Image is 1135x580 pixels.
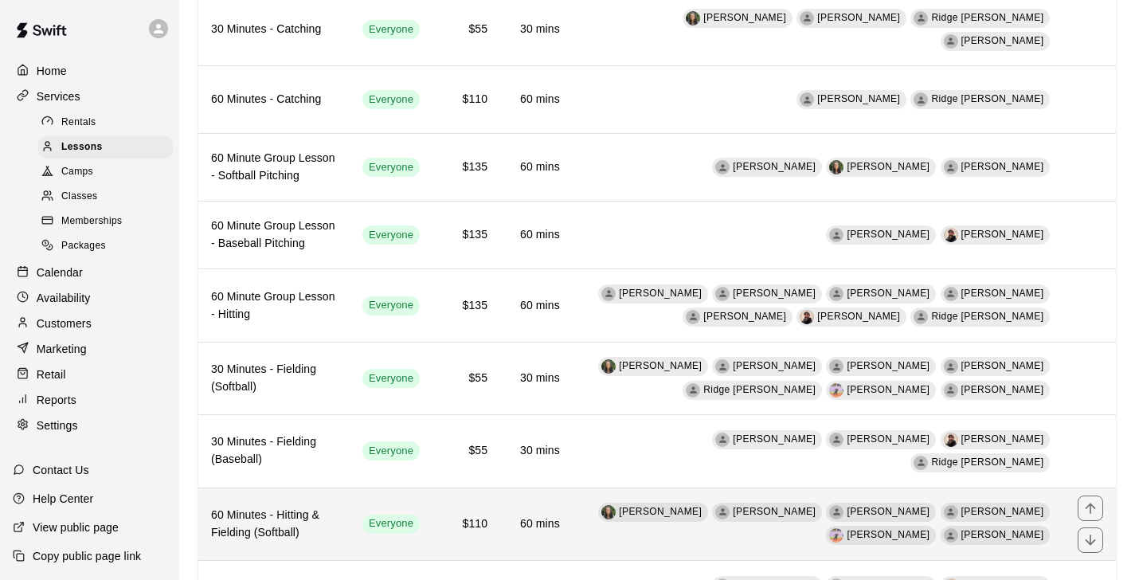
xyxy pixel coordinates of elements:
[961,529,1044,540] span: [PERSON_NAME]
[513,370,560,387] h6: 30 mins
[829,287,843,301] div: Addie McCullers
[13,59,166,83] a: Home
[37,315,92,331] p: Customers
[61,139,103,155] span: Lessons
[931,457,1043,468] span: Ridge [PERSON_NAME]
[961,384,1044,395] span: [PERSON_NAME]
[38,234,179,259] a: Packages
[914,456,928,470] div: Ridge Fuller
[37,417,78,433] p: Settings
[13,362,166,386] a: Retail
[61,115,96,131] span: Rentals
[362,160,420,175] span: Everyone
[944,383,958,398] div: Cayden Sparks
[211,217,337,253] h6: 60 Minute Group Lesson - Baseball Pitching
[914,92,928,107] div: Ridge Fuller
[38,112,173,134] div: Rentals
[944,528,958,543] div: Cayden Sparks
[800,310,814,324] div: Will Smith
[13,337,166,361] a: Marketing
[13,413,166,437] a: Settings
[944,287,958,301] div: Bryce Dahnert
[445,442,487,460] h6: $55
[61,214,122,229] span: Memberships
[703,12,786,23] span: [PERSON_NAME]
[211,433,337,468] h6: 30 Minutes - Fielding (Baseball)
[362,90,420,109] div: This service is visible to all of your customers
[601,287,616,301] div: Joseph Bauserman
[1078,496,1103,521] button: move item up
[961,288,1044,299] span: [PERSON_NAME]
[800,92,814,107] div: Bryce Dahnert
[445,21,487,38] h6: $55
[817,12,900,23] span: [PERSON_NAME]
[1078,527,1103,553] button: move item down
[733,161,816,172] span: [PERSON_NAME]
[601,359,616,374] div: Megan MacDonald
[362,298,420,313] span: Everyone
[513,297,560,315] h6: 60 mins
[37,63,67,79] p: Home
[362,228,420,243] span: Everyone
[13,84,166,108] div: Services
[703,311,786,322] span: [PERSON_NAME]
[362,441,420,460] div: This service is visible to all of your customers
[513,91,560,108] h6: 60 mins
[38,160,179,185] a: Camps
[13,286,166,310] a: Availability
[13,312,166,335] a: Customers
[829,383,843,398] img: Lauren Fulton
[37,265,83,280] p: Calendar
[715,505,730,519] div: Mike Petrella
[38,136,173,159] div: Lessons
[733,433,816,445] span: [PERSON_NAME]
[362,444,420,459] span: Everyone
[211,21,337,38] h6: 30 Minutes - Catching
[211,150,337,185] h6: 60 Minute Group Lesson - Softball Pitching
[13,261,166,284] a: Calendar
[445,297,487,315] h6: $135
[829,228,843,242] div: Joseph Bauserman
[944,160,958,174] div: Bryce Dahnert
[829,359,843,374] div: Hannah Thomas
[38,210,173,233] div: Memberships
[619,288,702,299] span: [PERSON_NAME]
[829,433,843,447] div: Bryce Dahnert
[686,310,700,324] div: Erynn Thompson
[362,158,420,177] div: This service is visible to all of your customers
[38,135,179,159] a: Lessons
[33,491,93,507] p: Help Center
[445,226,487,244] h6: $135
[601,505,616,519] img: Megan MacDonald
[513,159,560,176] h6: 60 mins
[619,360,702,371] span: [PERSON_NAME]
[362,369,420,388] div: This service is visible to all of your customers
[362,371,420,386] span: Everyone
[847,229,930,240] span: [PERSON_NAME]
[362,225,420,245] div: This service is visible to all of your customers
[944,359,958,374] div: Bryce Dahnert
[445,370,487,387] h6: $55
[37,392,76,408] p: Reports
[61,238,106,254] span: Packages
[847,288,930,299] span: [PERSON_NAME]
[715,287,730,301] div: Mike Petrella
[829,528,843,543] img: Lauren Fulton
[847,161,930,172] span: [PERSON_NAME]
[931,12,1043,23] span: Ridge [PERSON_NAME]
[362,20,420,39] div: This service is visible to all of your customers
[445,515,487,533] h6: $110
[13,388,166,412] div: Reports
[847,433,930,445] span: [PERSON_NAME]
[37,88,80,104] p: Services
[33,519,119,535] p: View public page
[513,226,560,244] h6: 60 mins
